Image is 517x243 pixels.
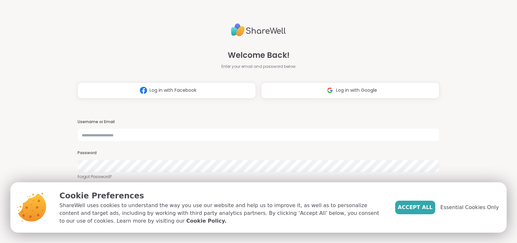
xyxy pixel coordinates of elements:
span: Enter your email and password below [221,64,296,69]
span: Log in with Facebook [150,87,196,94]
h3: Password [78,150,439,156]
img: ShareWell Logo [231,21,286,39]
button: Accept All [395,201,435,214]
p: Cookie Preferences [59,190,385,202]
a: Forgot Password? [78,174,439,180]
span: Welcome Back! [228,49,290,61]
p: ShareWell uses cookies to understand the way you use our website and help us to improve it, as we... [59,202,385,225]
h3: Username or Email [78,119,439,125]
span: Essential Cookies Only [440,204,499,211]
img: ShareWell Logomark [137,84,150,96]
span: Log in with Google [336,87,377,94]
button: Log in with Google [261,82,439,99]
span: Accept All [398,204,433,211]
a: Cookie Policy. [186,217,227,225]
img: ShareWell Logomark [324,84,336,96]
button: Log in with Facebook [78,82,256,99]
